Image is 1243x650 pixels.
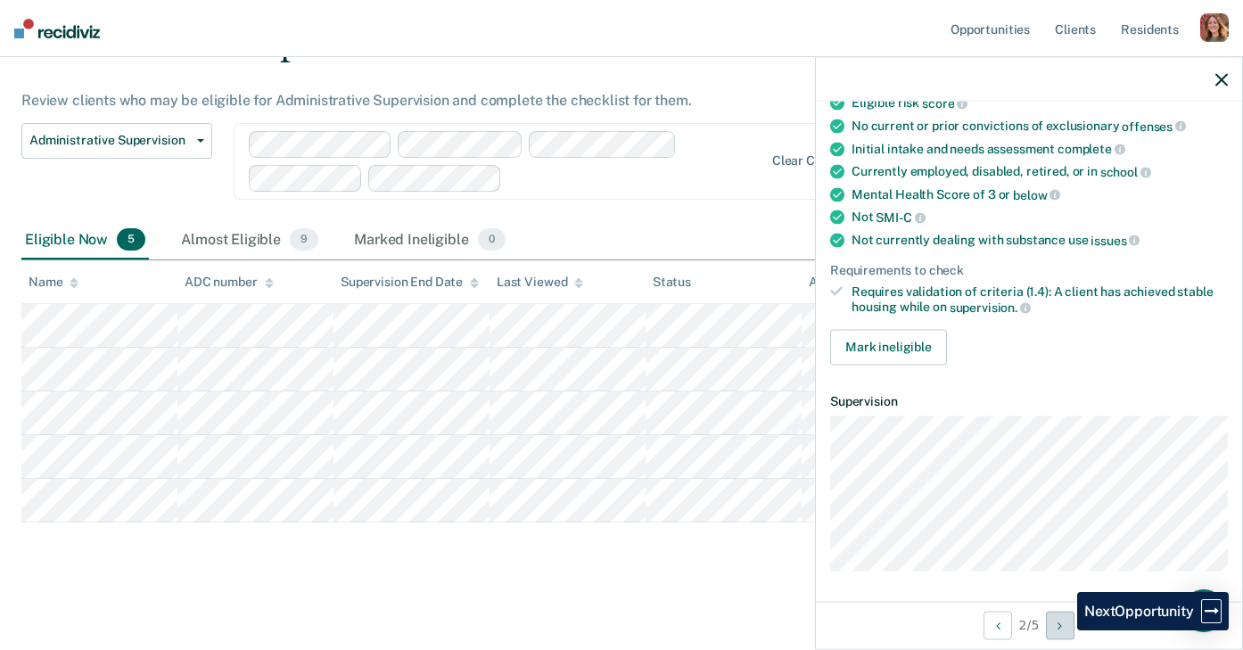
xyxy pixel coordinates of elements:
div: Review clients who may be eligible for Administrative Supervision and complete the checklist for ... [21,92,954,109]
span: issues [1091,233,1140,247]
div: Supervision End Date [341,275,479,290]
span: SMI-C [876,210,925,225]
div: Marked Ineligible [350,221,509,260]
div: Initial intake and needs assessment [852,141,1228,157]
div: Assigned to [809,275,893,290]
div: Currently employed, disabled, retired, or in [852,164,1228,180]
div: Not [852,210,1228,226]
span: 0 [478,228,506,251]
span: school [1100,165,1151,179]
button: Next Opportunity [1046,611,1074,639]
div: Requires validation of criteria (1.4): A client has achieved stable housing while on [852,284,1228,315]
span: below [1013,187,1060,202]
div: Almost Eligible [177,221,322,260]
dt: Supervision [830,393,1228,408]
span: 9 [290,228,318,251]
img: Recidiviz [14,19,100,38]
div: ADC number [185,275,274,290]
div: Mental Health Score of 3 or [852,186,1228,202]
div: No current or prior convictions of exclusionary [852,119,1228,135]
div: Requirements to check [830,262,1228,277]
div: Eligible Now [21,221,149,260]
span: score [922,96,967,111]
div: Open Intercom Messenger [1182,589,1225,632]
div: Not currently dealing with substance use [852,233,1228,249]
span: Administrative Supervision [29,133,190,148]
span: 5 [117,228,145,251]
button: Mark ineligible [830,329,947,365]
div: Last Viewed [497,275,583,290]
div: Status [653,275,691,290]
span: offenses [1122,119,1186,133]
div: Clear CROs [772,153,839,169]
div: Eligible risk [852,95,1228,111]
div: 2 / 5 [816,601,1242,648]
button: Previous Opportunity [984,611,1012,639]
span: complete [1058,142,1125,156]
div: Name [29,275,78,290]
span: supervision. [950,300,1031,315]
